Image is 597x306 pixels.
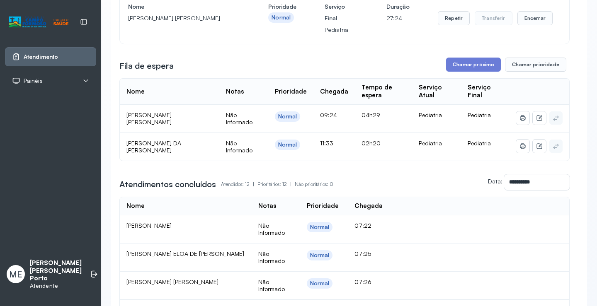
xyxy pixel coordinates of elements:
[419,111,455,119] div: Pediatria
[126,88,145,96] div: Nome
[446,58,501,72] button: Chamar próximo
[126,140,181,154] span: [PERSON_NAME] DA [PERSON_NAME]
[438,11,470,25] button: Repetir
[325,24,358,36] p: Pediatria
[30,259,82,282] p: [PERSON_NAME] [PERSON_NAME] Porto
[488,178,502,185] label: Data:
[126,111,172,126] span: [PERSON_NAME] [PERSON_NAME]
[226,111,252,126] span: Não Informado
[517,11,553,25] button: Encerrar
[12,53,89,61] a: Atendimento
[268,1,296,12] h4: Prioridade
[354,202,383,210] div: Chegada
[310,252,329,259] div: Normal
[320,140,333,147] span: 11:33
[475,11,512,25] button: Transferir
[221,178,257,190] p: Atendidos: 12
[320,111,337,118] span: 09:24
[128,12,240,24] p: [PERSON_NAME] [PERSON_NAME]
[126,202,145,210] div: Nome
[258,250,285,265] span: Não Informado
[258,278,285,293] span: Não Informado
[325,1,358,24] h4: Serviço Final
[24,77,43,84] span: Painéis
[126,250,244,257] span: [PERSON_NAME] ELOA DE [PERSON_NAME]
[275,88,307,96] div: Prioridade
[258,202,276,210] div: Notas
[310,280,329,287] div: Normal
[419,84,455,99] div: Serviço Atual
[119,178,216,190] h3: Atendimentos concluídos
[126,222,172,229] span: [PERSON_NAME]
[505,58,566,72] button: Chamar prioridade
[253,181,254,187] span: |
[354,250,371,257] span: 07:25
[30,282,82,289] p: Atendente
[257,178,295,190] p: Prioritários: 12
[126,278,218,285] span: [PERSON_NAME] [PERSON_NAME]
[272,14,291,21] div: Normal
[9,15,68,29] img: Logotipo do estabelecimento
[419,140,455,147] div: Pediatria
[362,111,380,118] span: 04h29
[320,88,348,96] div: Chegada
[386,12,410,24] p: 27:24
[128,1,240,12] h4: Nome
[119,60,174,72] h3: Fila de espera
[278,113,297,120] div: Normal
[354,222,371,229] span: 07:22
[468,84,502,99] div: Serviço Final
[468,140,491,147] span: Pediatria
[362,140,381,147] span: 02h20
[226,88,244,96] div: Notas
[258,222,285,236] span: Não Informado
[362,84,405,99] div: Tempo de espera
[310,224,329,231] div: Normal
[295,178,333,190] p: Não prioritários: 0
[354,278,371,285] span: 07:26
[290,181,291,187] span: |
[226,140,252,154] span: Não Informado
[9,269,22,279] span: ME
[24,53,58,60] span: Atendimento
[278,141,297,148] div: Normal
[468,111,491,118] span: Pediatria
[307,202,339,210] div: Prioridade
[386,1,410,12] h4: Duração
